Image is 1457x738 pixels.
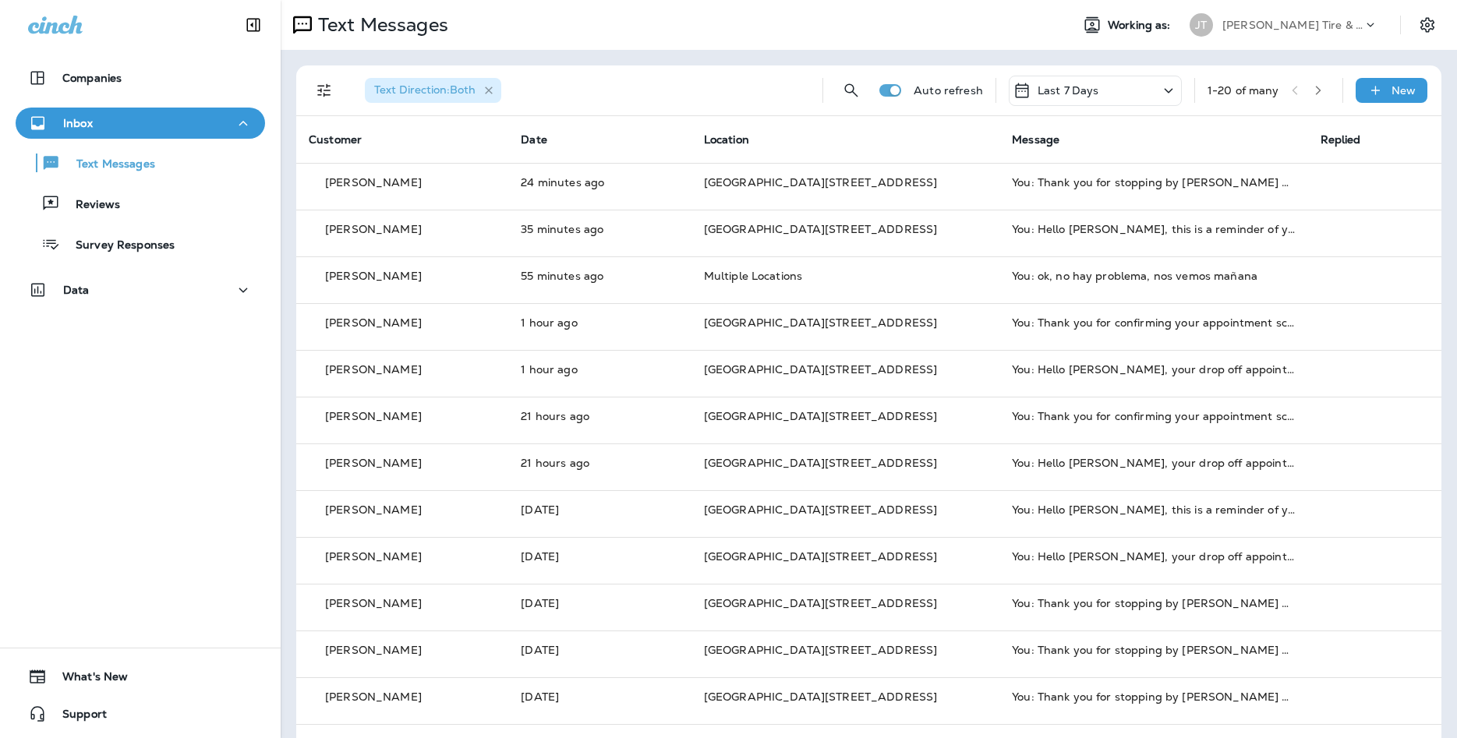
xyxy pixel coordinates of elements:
p: Text Messages [61,157,155,172]
p: [PERSON_NAME] [325,408,422,424]
button: What's New [16,661,265,692]
p: Oct 6, 2025 09:09 AM [521,315,678,330]
p: Oct 6, 2025 09:58 AM [521,175,678,190]
p: New [1392,84,1416,97]
div: You: Thank you for stopping by Jensen Tire & Auto - South 144th Street. Please take 30 seconds to... [1012,642,1295,658]
p: [PERSON_NAME] [325,268,422,284]
p: Auto refresh [914,84,983,97]
button: Companies [16,62,265,94]
p: Oct 5, 2025 09:01 AM [521,549,678,564]
span: Message [1012,132,1059,147]
p: Reviews [60,198,120,213]
p: Inbox [63,117,93,129]
p: Companies [62,72,122,84]
p: Oct 5, 2025 01:17 PM [521,408,678,424]
span: [GEOGRAPHIC_DATA][STREET_ADDRESS] [704,690,938,704]
span: Customer [309,132,362,147]
span: [GEOGRAPHIC_DATA][STREET_ADDRESS] [704,643,938,657]
div: You: ok, no hay problema, nos vemos mañana [1012,268,1295,284]
p: Text Messages [312,13,448,37]
p: [PERSON_NAME] [325,689,422,704]
span: Replied [1321,132,1361,147]
div: You: Thank you for stopping by Jensen Tire & Auto - South 144th Street. Please take 30 seconds to... [1012,689,1295,704]
span: Location [704,132,749,147]
span: [GEOGRAPHIC_DATA][STREET_ADDRESS] [704,316,938,330]
button: Text Messages [16,147,265,179]
div: You: Hello Kelly, your drop off appointment at Jensen Tire & Auto is tomorrow. Reschedule? Call +... [1012,362,1295,377]
span: Support [47,708,107,726]
div: You: Thank you for confirming your appointment scheduled for 10/06/2025 8:00 AM with South 144th ... [1012,408,1295,424]
span: What's New [47,670,128,689]
span: [GEOGRAPHIC_DATA][STREET_ADDRESS] [704,362,938,376]
button: Support [16,698,265,729]
p: Oct 5, 2025 12:47 PM [521,455,678,471]
p: Oct 6, 2025 09:26 AM [521,268,678,284]
button: Settings [1413,11,1441,39]
button: Filters [309,75,340,106]
p: [PERSON_NAME] [325,315,422,330]
button: Reviews [16,187,265,220]
p: Survey Responses [60,238,175,253]
p: [PERSON_NAME] [325,549,422,564]
div: You: Thank you for stopping by Jensen Tire & Auto - South 144th Street. Please take 30 seconds to... [1012,595,1295,611]
button: Search Messages [836,75,867,106]
p: [PERSON_NAME] [325,455,422,471]
span: [GEOGRAPHIC_DATA][STREET_ADDRESS] [704,456,938,470]
p: [PERSON_NAME] [325,502,422,517]
p: [PERSON_NAME] [325,595,422,611]
span: [GEOGRAPHIC_DATA][STREET_ADDRESS] [704,222,938,236]
p: [PERSON_NAME] [325,175,422,190]
p: [PERSON_NAME] [325,642,422,658]
span: [GEOGRAPHIC_DATA][STREET_ADDRESS] [704,596,938,610]
p: Oct 6, 2025 09:02 AM [521,362,678,377]
div: Text Direction:Both [365,78,501,103]
span: [GEOGRAPHIC_DATA][STREET_ADDRESS] [704,503,938,517]
button: Data [16,274,265,305]
span: Text Direction : Both [374,83,476,97]
div: 1 - 20 of many [1208,84,1279,97]
p: Oct 4, 2025 08:03 AM [521,642,678,658]
div: JT [1190,13,1213,37]
button: Inbox [16,108,265,139]
p: [PERSON_NAME] Tire & Auto [1222,19,1363,31]
p: [PERSON_NAME] [325,221,422,237]
p: Oct 4, 2025 08:03 AM [521,595,678,611]
p: Data [63,284,90,296]
button: Collapse Sidebar [232,9,275,41]
div: You: Thank you for stopping by Jensen Tire & Auto - South 144th Street. Please take 30 seconds to... [1012,175,1295,190]
span: Working as: [1108,19,1174,32]
p: Multiple Locations [704,268,987,284]
p: Oct 5, 2025 09:01 AM [521,502,678,517]
span: [GEOGRAPHIC_DATA][STREET_ADDRESS] [704,409,938,423]
span: [GEOGRAPHIC_DATA][STREET_ADDRESS] [704,549,938,563]
p: Oct 6, 2025 09:47 AM [521,221,678,237]
div: You: Thank you for confirming your appointment scheduled for 10/07/2025 9:00 AM with South 144th ... [1012,315,1295,330]
div: You: Hello Jennifer, your drop off appointment at Jensen Tire & Auto is tomorrow. Reschedule? Cal... [1012,455,1295,471]
p: [PERSON_NAME] [325,362,422,377]
p: Last 7 Days [1038,84,1099,97]
span: Date [521,132,547,147]
div: You: Hello Keri, this is a reminder of your scheduled appointment set for 10/06/2025 7:30 AM at S... [1012,502,1295,517]
p: Oct 4, 2025 08:03 AM [521,689,678,704]
button: Survey Responses [16,228,265,260]
span: [GEOGRAPHIC_DATA][STREET_ADDRESS] [704,175,938,189]
div: You: Hello Wanda, this is a reminder of your scheduled appointment set for 10/07/2025 10:00 AM at... [1012,221,1295,237]
div: You: Hello Brynda, your drop off appointment at Jensen Tire & Auto is tomorrow. Reschedule? Call ... [1012,549,1295,564]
